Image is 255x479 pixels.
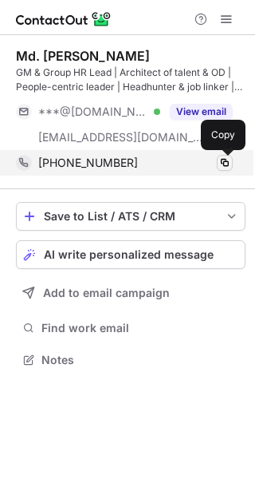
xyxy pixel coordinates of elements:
[41,321,239,335] span: Find work email
[16,48,150,64] div: Md. [PERSON_NAME]
[16,349,245,371] button: Notes
[38,156,138,170] span: [PHONE_NUMBER]
[38,130,204,144] span: [EMAIL_ADDRESS][DOMAIN_NAME]
[16,65,245,94] div: GM & Group HR Lead | Architect of talent & OD | People-centric leader | Headhunter & job linker |...
[170,104,233,120] button: Reveal Button
[16,10,112,29] img: ContactOut v5.3.10
[16,279,245,307] button: Add to email campaign
[16,202,245,231] button: save-profile-one-click
[16,240,245,269] button: AI write personalized message
[16,317,245,339] button: Find work email
[44,210,218,223] div: Save to List / ATS / CRM
[43,287,170,299] span: Add to email campaign
[38,105,148,119] span: ***@[DOMAIN_NAME]
[41,353,239,367] span: Notes
[44,248,214,261] span: AI write personalized message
